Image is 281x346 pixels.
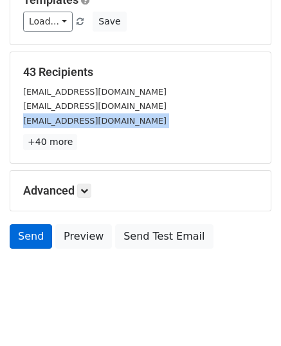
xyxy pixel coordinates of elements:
[217,284,281,346] iframe: Chat Widget
[93,12,126,32] button: Save
[55,224,112,249] a: Preview
[23,134,77,150] a: +40 more
[23,65,258,79] h5: 43 Recipients
[10,224,52,249] a: Send
[23,12,73,32] a: Load...
[115,224,213,249] a: Send Test Email
[23,184,258,198] h5: Advanced
[23,116,167,126] small: [EMAIL_ADDRESS][DOMAIN_NAME]
[23,101,167,111] small: [EMAIL_ADDRESS][DOMAIN_NAME]
[23,87,167,97] small: [EMAIL_ADDRESS][DOMAIN_NAME]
